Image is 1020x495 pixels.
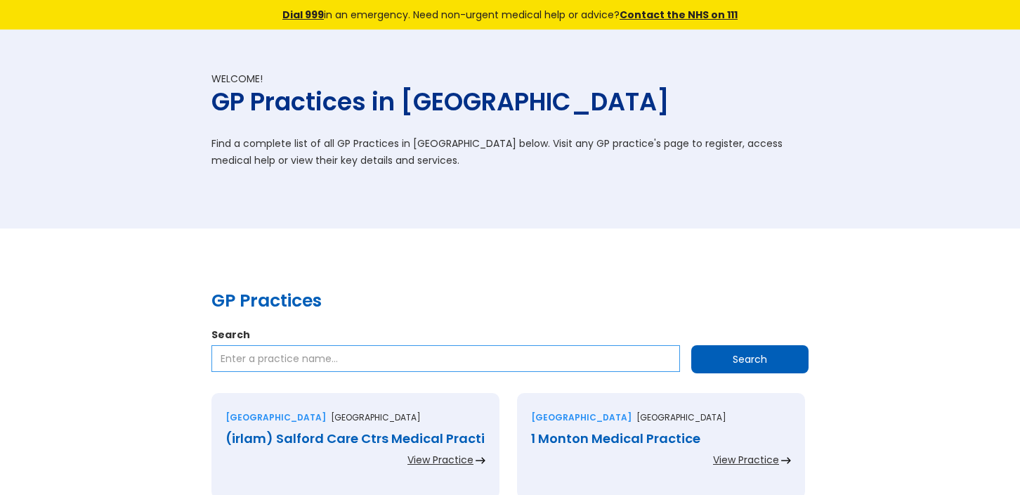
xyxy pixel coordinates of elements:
[531,411,632,425] div: [GEOGRAPHIC_DATA]
[407,453,473,467] div: View Practice
[211,328,809,342] label: Search
[282,8,324,22] a: Dial 999
[691,345,809,373] input: Search
[211,135,809,169] p: Find a complete list of all GP Practices in [GEOGRAPHIC_DATA] below. Visit any GP practice's page...
[636,411,726,425] p: [GEOGRAPHIC_DATA]
[225,432,485,446] div: (irlam) Salford Care Ctrs Medical Practi
[211,72,809,86] div: Welcome!
[211,288,809,314] h2: GP Practices
[225,411,326,425] div: [GEOGRAPHIC_DATA]
[531,432,791,446] div: 1 Monton Medical Practice
[331,411,421,425] p: [GEOGRAPHIC_DATA]
[187,7,833,22] div: in an emergency. Need non-urgent medical help or advice?
[620,8,738,22] a: Contact the NHS on 111
[211,345,680,372] input: Enter a practice name…
[713,453,779,467] div: View Practice
[211,86,809,117] h1: GP Practices in [GEOGRAPHIC_DATA]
